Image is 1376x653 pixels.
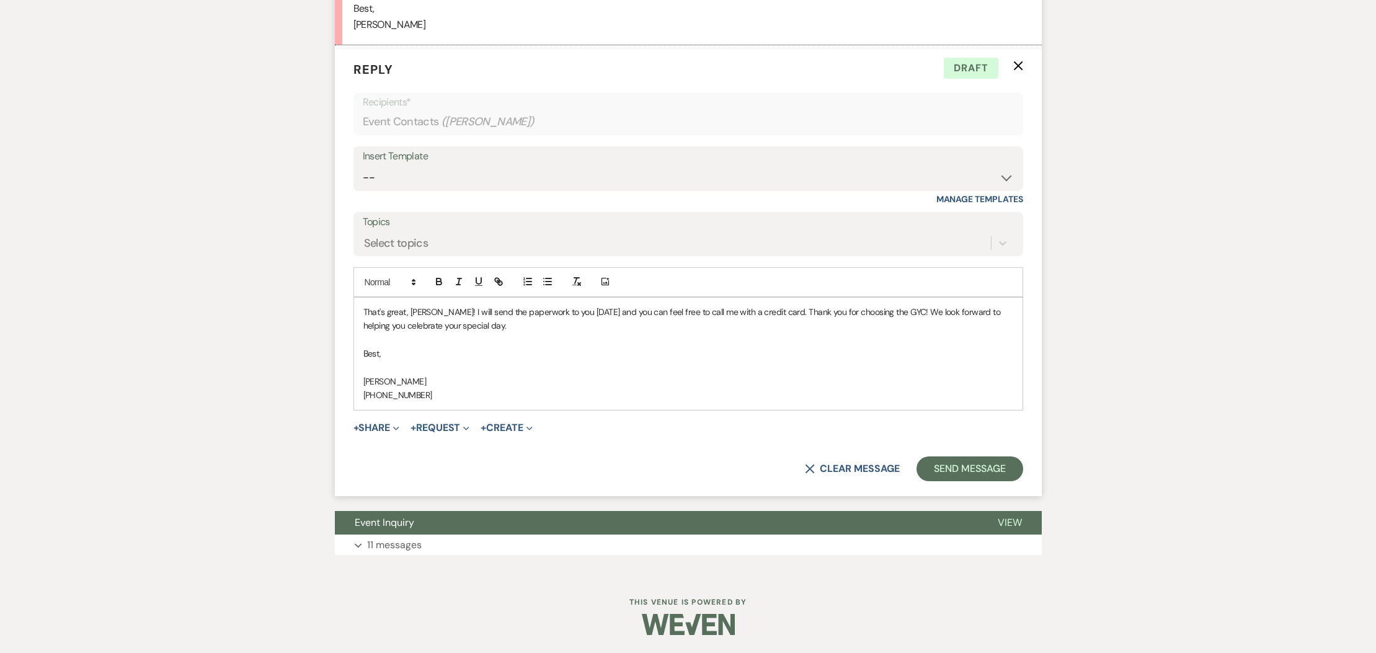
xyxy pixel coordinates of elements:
[363,94,1014,110] p: Recipients*
[363,347,1013,360] p: Best,
[917,456,1023,481] button: Send Message
[363,375,1013,388] p: [PERSON_NAME]
[353,423,359,433] span: +
[353,61,393,78] span: Reply
[353,423,400,433] button: Share
[335,511,978,535] button: Event Inquiry
[355,516,414,529] span: Event Inquiry
[364,234,428,251] div: Select topics
[363,110,1014,134] div: Event Contacts
[363,388,1013,402] p: [PHONE_NUMBER]
[442,113,535,130] span: ( [PERSON_NAME] )
[363,148,1014,166] div: Insert Template
[944,58,998,79] span: Draft
[363,213,1014,231] label: Topics
[998,516,1022,529] span: View
[805,464,899,474] button: Clear message
[335,535,1042,556] button: 11 messages
[481,423,532,433] button: Create
[411,423,416,433] span: +
[642,603,735,646] img: Weven Logo
[363,305,1013,333] p: That's great, [PERSON_NAME]! I will send the paperwork to you [DATE] and you can feel free to cal...
[978,511,1042,535] button: View
[353,17,1023,33] p: [PERSON_NAME]
[936,193,1023,205] a: Manage Templates
[367,537,422,553] p: 11 messages
[481,423,486,433] span: +
[411,423,469,433] button: Request
[353,1,1023,17] p: Best,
